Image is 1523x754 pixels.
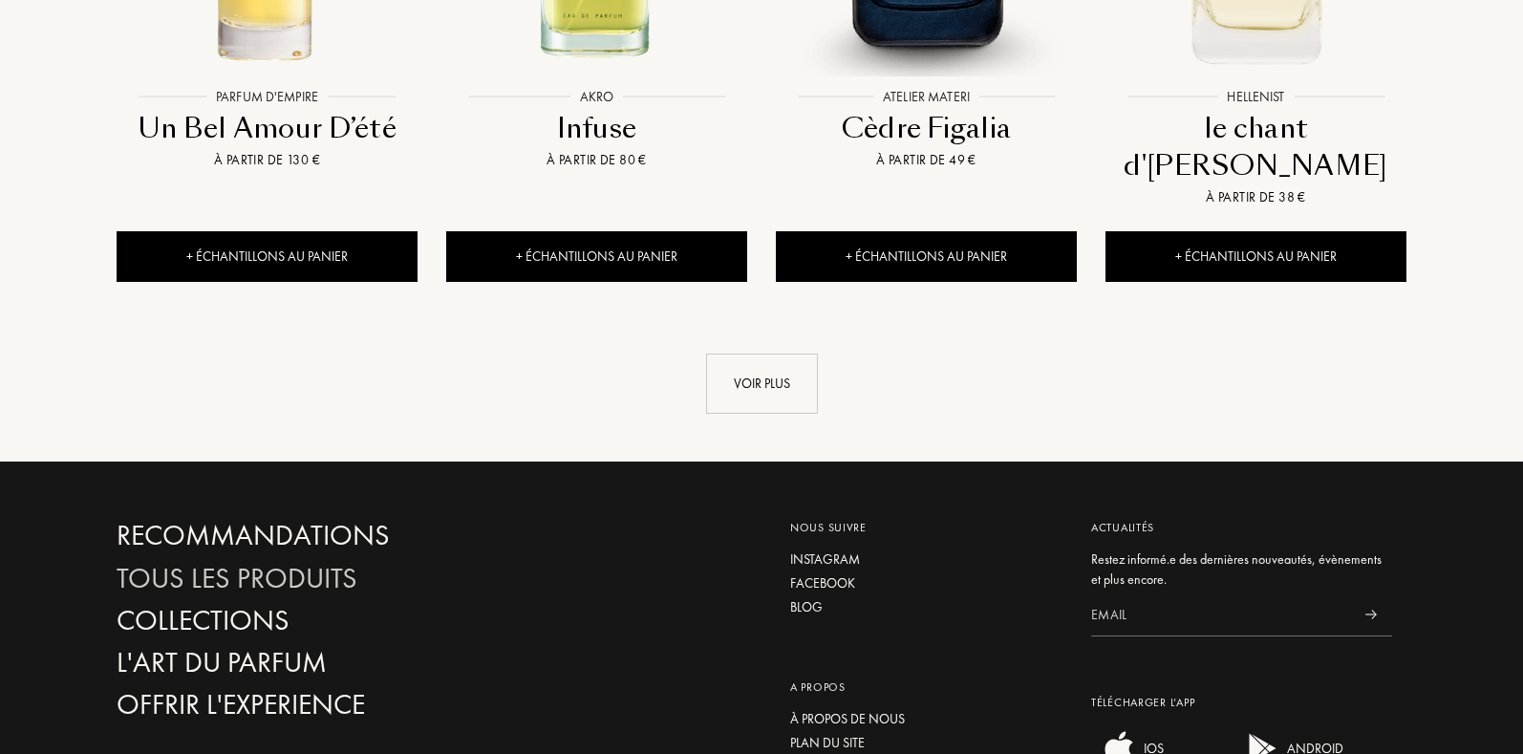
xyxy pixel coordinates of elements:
[117,231,418,282] div: + Échantillons au panier
[124,150,410,170] div: À partir de 130 €
[1364,610,1377,619] img: news_send.svg
[790,573,1062,593] a: Facebook
[706,354,818,414] div: Voir plus
[790,549,1062,570] a: Instagram
[117,604,527,637] a: Collections
[446,231,747,282] div: + Échantillons au panier
[1113,110,1399,185] div: le chant d'[PERSON_NAME]
[117,646,527,679] a: L'Art du Parfum
[790,709,1062,729] a: À propos de nous
[1105,231,1406,282] div: + Échantillons au panier
[1091,519,1392,536] div: Actualités
[1091,549,1392,590] div: Restez informé.e des dernières nouveautés, évènements et plus encore.
[790,519,1062,536] div: Nous suivre
[776,231,1077,282] div: + Échantillons au panier
[790,679,1062,696] div: A propos
[117,519,527,552] a: Recommandations
[454,150,740,170] div: À partir de 80 €
[1113,187,1399,207] div: À partir de 38 €
[117,562,527,595] a: Tous les produits
[790,597,1062,617] a: Blog
[1091,694,1392,711] div: Télécharger L’app
[783,150,1069,170] div: À partir de 49 €
[117,688,527,722] a: Offrir l'experience
[790,733,1062,753] a: Plan du site
[1091,593,1349,636] input: Email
